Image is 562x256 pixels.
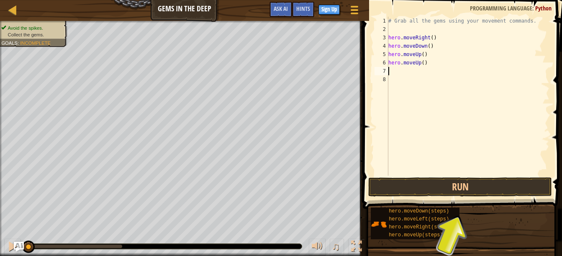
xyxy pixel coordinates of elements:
span: Programming language [470,4,532,12]
li: Collect the gems. [1,31,62,38]
div: 7 [375,67,388,75]
span: hero.moveDown(steps) [389,208,449,214]
span: Collect the gems. [8,32,44,37]
button: Ask AI [269,2,292,17]
div: 8 [375,75,388,84]
div: 6 [375,59,388,67]
img: portrait.png [371,216,387,232]
span: Hints [296,5,310,13]
div: 4 [375,42,388,50]
span: Incomplete [20,40,51,46]
span: : [532,4,535,12]
button: Show game menu [344,2,365,21]
button: Toggle fullscreen [348,239,365,256]
button: ♫ [330,239,344,256]
span: hero.moveRight(steps) [389,224,452,230]
span: hero.moveUp(steps) [389,232,443,238]
li: Avoid the spikes. [1,25,62,31]
span: : [18,40,20,46]
div: 5 [375,50,388,59]
span: Goals [1,40,18,46]
div: 2 [375,25,388,33]
button: Sign Up [318,5,340,15]
span: ♫ [331,240,340,253]
span: Avoid the spikes. [8,25,43,31]
button: Ctrl + P: Pause [4,239,21,256]
button: Adjust volume [309,239,326,256]
button: Ask AI [14,242,24,252]
div: 1 [375,17,388,25]
span: hero.moveLeft(steps) [389,216,449,222]
span: Ask AI [274,5,288,13]
button: Run [368,177,552,197]
span: Python [535,4,552,12]
div: 3 [375,33,388,42]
